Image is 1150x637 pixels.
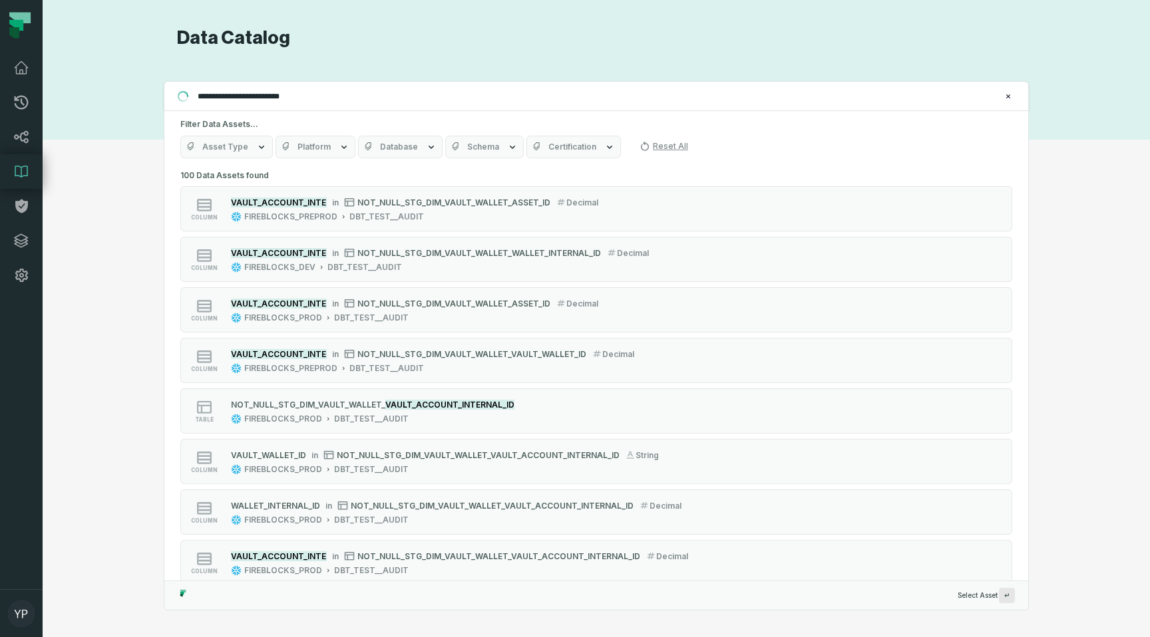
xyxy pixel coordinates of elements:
[357,551,640,561] span: NOT_NULL_STG_DIM_VAULT_WALLET_VAULT_ACCOUNT_INTERNAL_ID
[349,211,424,222] div: DBT_TEST__AUDIT
[195,416,214,423] span: table
[276,136,355,158] button: Platform
[180,540,1012,585] button: columnVAULT_ACCOUNT_INTERNAL_IDinNOT_NULL_STG_DIM_VAULT_WALLET_VAULT_ACCOUNT_INTERNAL_IDdecimalFI...
[231,400,371,410] span: NOT_NULL_STG_DIM_VAULT_WALL
[244,565,322,576] div: FIREBLOCKS_PROD
[191,366,218,372] span: column
[191,214,218,221] span: column
[566,197,598,207] span: decimal
[385,400,514,410] mark: VAULT_ACCOUNT_INTERNAL_ID
[334,565,409,576] div: DBT_TEST__AUDIT
[526,136,621,158] button: Certification
[164,166,1028,580] div: Suggestions
[231,349,327,359] div: VAULT_ACCOUNT_INTERNAL_ID
[334,414,409,424] div: DBT_TEST__AUDIT
[634,136,693,157] button: Reset All
[191,467,218,473] span: column
[357,197,550,207] span: NOT_NULL_STG_DIM_VAULT_WALLET_ASSET_ID
[180,439,1012,484] button: columnVAULT_WALLET_IDinNOT_NULL_STG_DIM_VAULT_WALLET_VAULT_ACCOUNT_INTERNAL_IDstringFIREBLOCKS_PR...
[334,313,409,323] div: DBT_TEST__AUDIT
[191,265,218,271] span: column
[231,450,306,460] div: VAULT_WALLET_ID
[231,197,360,207] mark: VAULT_ACCOUNT_INTERNAL_ID
[231,349,360,359] mark: VAULT_ACCOUNT_INTERNAL_ID
[371,400,385,410] span: ET_
[334,464,409,475] div: DBT_TEST__AUDIT
[332,551,339,561] span: in
[327,262,402,273] div: DBT_TEST__AUDIT
[566,299,598,309] span: decimal
[617,248,649,258] span: decimal
[244,262,315,273] div: FIREBLOCKS_DEV
[358,136,443,158] button: Database
[244,313,322,323] div: FIREBLOCKS_PROD
[244,515,322,525] div: FIREBLOCKS_PROD
[1002,90,1015,103] button: Clear search query
[180,186,1012,231] button: columnVAULT_ACCOUNT_INTERNAL_IDinNOT_NULL_STG_DIM_VAULT_WALLET_ASSET_IDdecimalFIREBLOCKS_PREPRODD...
[602,349,634,359] span: decimal
[351,501,634,511] span: NOT_NULL_STG_DIM_VAULT_WALLET_VAULT_ACCOUNT_INTERNAL_ID
[180,338,1012,383] button: columnVAULT_ACCOUNT_INTERNAL_IDinNOT_NULL_STG_DIM_VAULT_WALLET_VAULT_WALLET_IDdecimalFIREBLOCKS_P...
[180,237,1012,282] button: columnVAULT_ACCOUNT_INTERNAL_IDinNOT_NULL_STG_DIM_VAULT_WALLET_WALLET_INTERNAL_IDdecimalFIREBLOCK...
[231,501,320,511] div: WALLET_INTERNAL_ID
[231,551,327,561] div: VAULT_ACCOUNT_INTERNAL_ID
[958,588,1015,603] span: Select Asset
[380,142,418,152] span: Database
[8,600,35,627] img: avatar of Yonatan Pinkas
[297,142,331,152] span: Platform
[357,349,586,359] span: NOT_NULL_STG_DIM_VAULT_WALLET_VAULT_WALLET_ID
[445,136,524,158] button: Schema
[244,363,337,374] div: FIREBLOCKS_PREPROD
[636,450,659,460] span: string
[332,248,339,258] span: in
[180,388,1012,434] button: tableFIREBLOCKS_PRODDBT_TEST__AUDIT
[191,517,218,524] span: column
[357,299,550,309] span: NOT_NULL_STG_DIM_VAULT_WALLET_ASSET_ID
[231,551,360,561] mark: VAULT_ACCOUNT_INTERNAL_ID
[467,142,499,152] span: Schema
[180,136,273,158] button: Asset Type
[332,197,339,207] span: in
[191,315,218,322] span: column
[332,299,339,309] span: in
[325,501,332,511] span: in
[244,211,337,222] div: FIREBLOCKS_PREPROD
[231,299,327,309] div: VAULT_ACCOUNT_INTERNAL_ID
[656,551,688,561] span: decimal
[332,349,339,359] span: in
[334,515,409,525] div: DBT_TEST__AUDIT
[337,450,620,460] span: NOT_NULL_STG_DIM_VAULT_WALLET_VAULT_ACCOUNT_INTERNAL_ID
[244,464,322,475] div: FIREBLOCKS_PROD
[244,414,322,424] div: FIREBLOCKS_PROD
[231,299,360,309] mark: VAULT_ACCOUNT_INTERNAL_ID
[231,197,327,207] div: VAULT_ACCOUNT_INTERNAL_ID
[177,27,1029,50] h1: Data Catalog
[311,450,318,460] span: in
[202,142,248,152] span: Asset Type
[548,142,596,152] span: Certification
[999,588,1015,603] span: Press ↵ to add a new Data Asset to the graph
[231,248,327,258] div: VAULT_ACCOUNT_INTERNAL_ID
[650,501,681,511] span: decimal
[349,363,424,374] div: DBT_TEST__AUDIT
[191,568,218,574] span: column
[357,248,601,258] span: NOT_NULL_STG_DIM_VAULT_WALLET_WALLET_INTERNAL_ID
[180,287,1012,332] button: columnVAULT_ACCOUNT_INTERNAL_IDinNOT_NULL_STG_DIM_VAULT_WALLET_ASSET_IDdecimalFIREBLOCKS_PRODDBT_...
[180,489,1012,535] button: columnWALLET_INTERNAL_IDinNOT_NULL_STG_DIM_VAULT_WALLET_VAULT_ACCOUNT_INTERNAL_IDdecimalFIREBLOCK...
[231,248,360,258] mark: VAULT_ACCOUNT_INTERNAL_ID
[180,119,1012,130] h5: Filter Data Assets...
